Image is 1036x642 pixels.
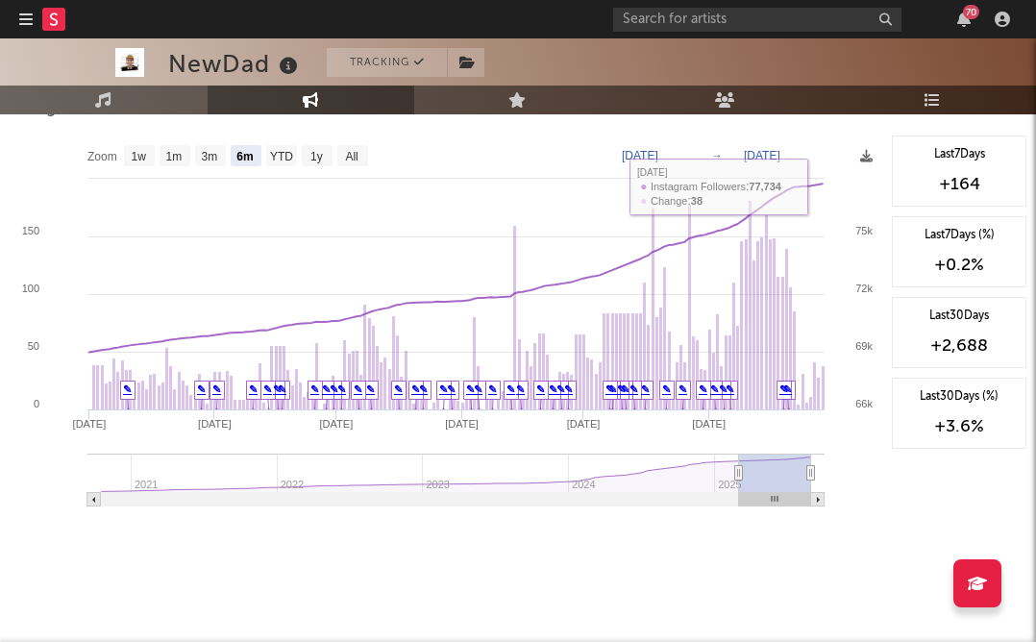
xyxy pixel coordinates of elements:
[692,418,726,430] text: [DATE]
[366,383,375,395] a: ✎
[394,383,403,395] a: ✎
[22,283,39,294] text: 100
[439,383,448,395] a: ✎
[327,48,447,77] button: Tracking
[855,340,873,352] text: 69k
[197,383,206,395] a: ✎
[330,383,338,395] a: ✎
[549,383,557,395] a: ✎
[855,398,873,409] text: 66k
[337,383,346,395] a: ✎
[123,383,132,395] a: ✎
[662,383,671,395] a: ✎
[622,149,658,162] text: [DATE]
[320,418,354,430] text: [DATE]
[902,173,1016,196] div: +164
[273,383,282,395] a: ✎
[710,383,719,395] a: ✎
[516,383,525,395] a: ✎
[902,227,1016,244] div: Last 7 Days (%)
[310,383,319,395] a: ✎
[278,383,286,395] a: ✎
[902,146,1016,163] div: Last 7 Days
[613,8,901,32] input: Search for artists
[466,383,475,395] a: ✎
[354,383,362,395] a: ✎
[166,150,183,163] text: 1m
[87,150,117,163] text: Zoom
[779,383,788,395] a: ✎
[711,149,723,162] text: →
[556,383,565,395] a: ✎
[212,383,221,395] a: ✎
[902,334,1016,358] div: +2,688
[957,12,971,27] button: 70
[902,308,1016,325] div: Last 30 Days
[641,383,650,395] a: ✎
[744,149,780,162] text: [DATE]
[902,388,1016,406] div: Last 30 Days (%)
[617,383,626,395] a: ✎
[902,254,1016,277] div: +0.2 %
[198,418,232,430] text: [DATE]
[447,383,456,395] a: ✎
[249,383,258,395] a: ✎
[411,383,420,395] a: ✎
[168,48,303,80] div: NewDad
[322,383,331,395] a: ✎
[629,383,638,395] a: ✎
[474,383,482,395] a: ✎
[567,418,601,430] text: [DATE]
[34,398,39,409] text: 0
[263,383,272,395] a: ✎
[22,225,39,236] text: 150
[699,383,707,395] a: ✎
[678,383,687,395] a: ✎
[345,150,358,163] text: All
[536,383,545,395] a: ✎
[236,150,253,163] text: 6m
[564,383,573,395] a: ✎
[855,225,873,236] text: 75k
[726,383,734,395] a: ✎
[445,418,479,430] text: [DATE]
[419,383,428,395] a: ✎
[719,383,728,395] a: ✎
[506,383,515,395] a: ✎
[73,418,107,430] text: [DATE]
[132,150,147,163] text: 1w
[28,340,39,352] text: 50
[202,150,218,163] text: 3m
[902,415,1016,438] div: +3.6 %
[488,383,497,395] a: ✎
[605,383,614,395] a: ✎
[855,283,873,294] text: 72k
[310,150,323,163] text: 1y
[270,150,293,163] text: YTD
[963,5,979,19] div: 70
